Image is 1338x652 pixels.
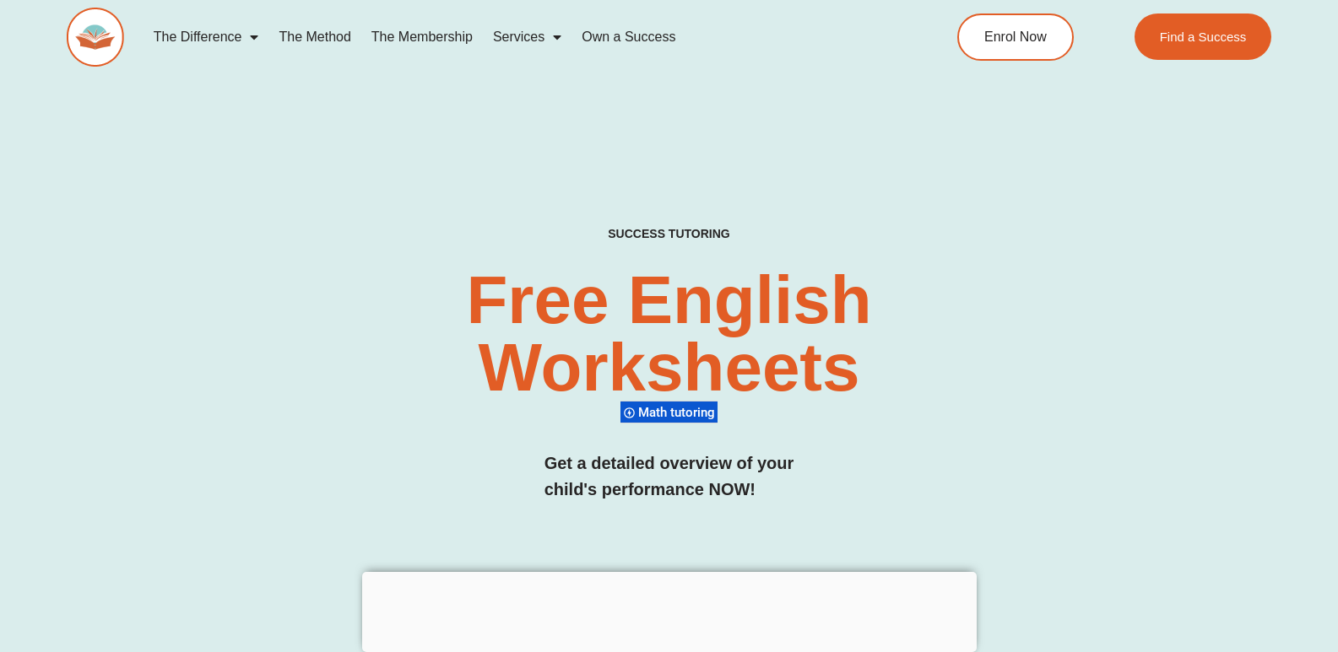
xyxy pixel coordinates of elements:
a: The Difference [144,18,269,57]
span: Enrol Now [984,30,1047,44]
nav: Menu [144,18,888,57]
a: Find a Success [1134,13,1271,60]
a: The Membership [361,18,483,57]
div: Math tutoring [620,401,718,423]
h3: Get a detailed overview of your child's performance NOW! [544,450,794,503]
h4: SUCCESS TUTORING​ [490,227,847,241]
iframe: Advertisement [362,572,977,648]
a: Services [483,18,571,57]
a: Own a Success [571,18,685,57]
iframe: Chat Widget [1057,461,1338,652]
a: The Method [268,18,360,57]
a: Enrol Now [957,13,1074,61]
h2: Free English Worksheets​ [272,267,1066,401]
span: Find a Success [1159,30,1246,43]
span: Math tutoring [638,405,720,420]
